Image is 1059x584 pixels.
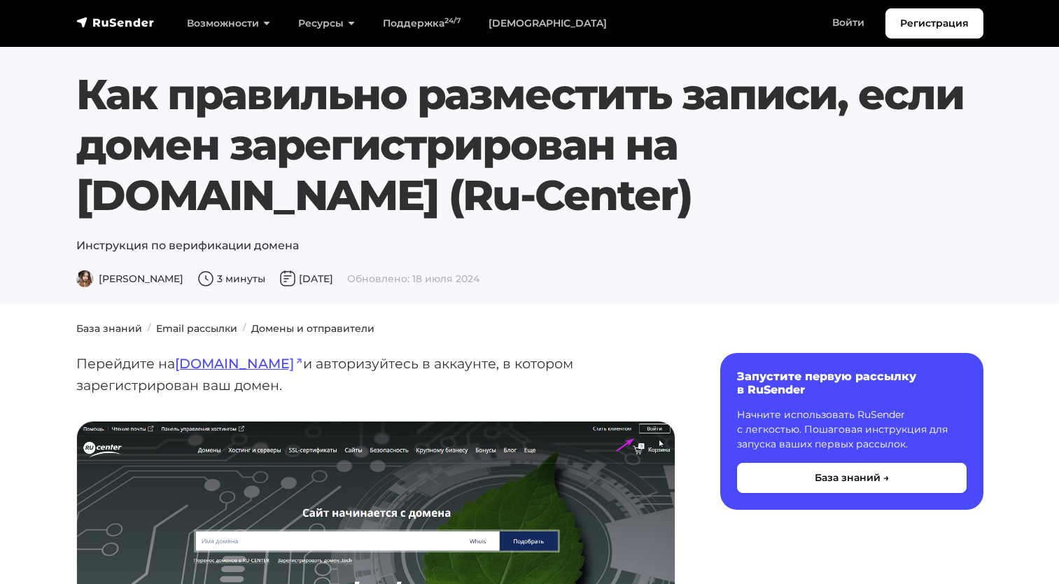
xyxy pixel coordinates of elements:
img: RuSender [76,15,155,29]
img: Время чтения [197,270,214,287]
sup: 24/7 [444,16,461,25]
span: Обновлено: 18 июля 2024 [347,272,479,285]
img: Дата публикации [279,270,296,287]
span: 3 минуты [197,272,265,285]
a: База знаний [76,322,142,335]
a: Поддержка24/7 [369,9,475,38]
nav: breadcrumb [68,321,992,336]
a: Возможности [173,9,284,38]
a: [DOMAIN_NAME] [175,355,303,372]
a: [DEMOGRAPHIC_DATA] [475,9,621,38]
a: Ресурсы [284,9,369,38]
span: [PERSON_NAME] [76,272,183,285]
a: Запустите первую рассылку в RuSender Начните использовать RuSender с легкостью. Пошаговая инструк... [720,353,983,510]
h6: Запустите первую рассылку в RuSender [737,370,967,396]
span: [DATE] [279,272,333,285]
a: Домены и отправители [251,322,374,335]
p: Перейдите на и авторизуйтесь в аккаунте, в котором зарегистрирован ваш домен. [76,353,675,396]
h1: Как правильно разместить записи, если домен зарегистрирован на [DOMAIN_NAME] (Ru-Center) [76,69,983,221]
a: Войти [818,8,878,37]
p: Начните использовать RuSender с легкостью. Пошаговая инструкция для запуска ваших первых рассылок. [737,408,967,452]
button: База знаний → [737,463,967,493]
a: Email рассылки [156,322,237,335]
a: Регистрация [885,8,983,39]
p: Инструкция по верификации домена [76,237,983,254]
